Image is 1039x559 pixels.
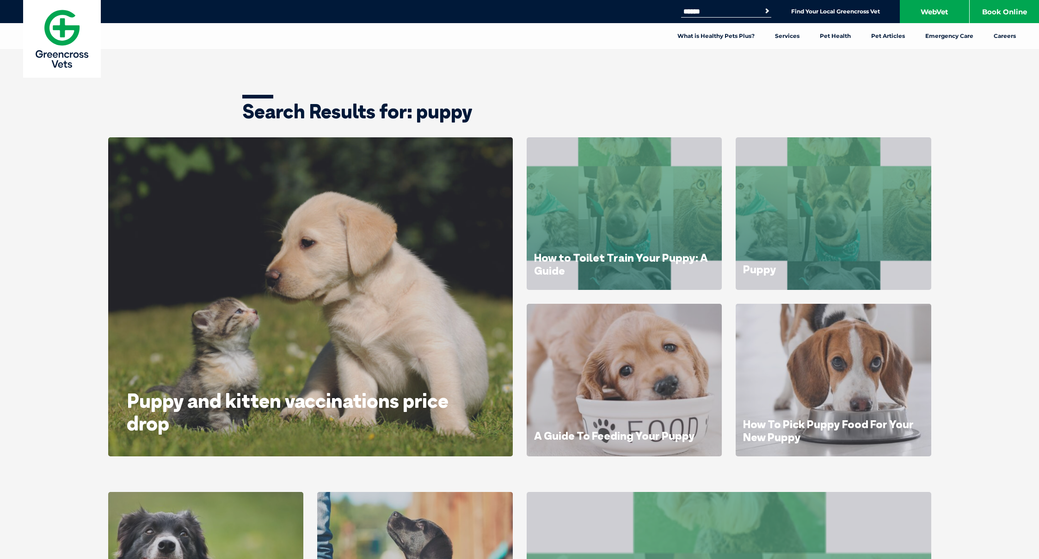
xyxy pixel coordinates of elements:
[810,23,861,49] a: Pet Health
[861,23,915,49] a: Pet Articles
[534,429,695,442] a: A Guide To Feeding Your Puppy
[743,417,914,444] a: How To Pick Puppy Food For Your New Puppy
[984,23,1026,49] a: Careers
[667,23,765,49] a: What is Healthy Pets Plus?
[765,23,810,49] a: Services
[743,262,776,276] a: Puppy
[791,8,880,15] a: Find Your Local Greencross Vet
[534,251,708,277] a: How to Toilet Train Your Puppy: A Guide
[762,6,772,16] button: Search
[242,102,797,121] h1: Search Results for: puppy
[127,388,449,435] a: Puppy and kitten vaccinations price drop
[915,23,984,49] a: Emergency Care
